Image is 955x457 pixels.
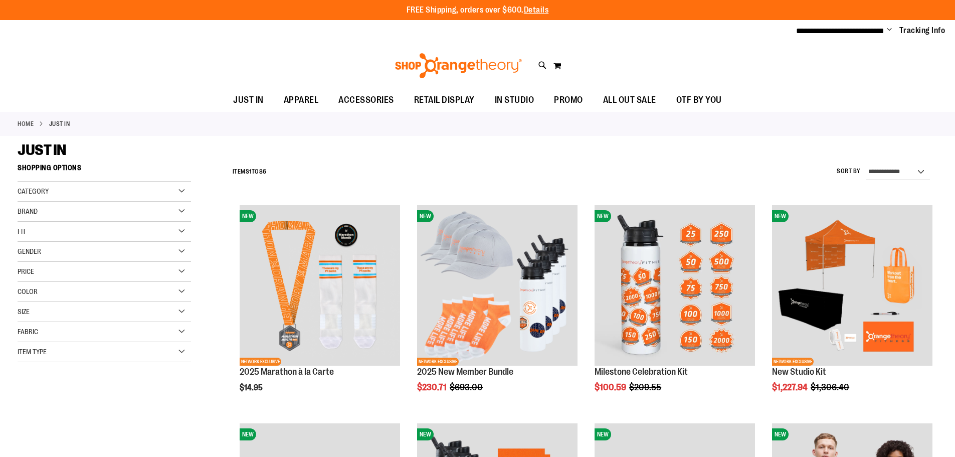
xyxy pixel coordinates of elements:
[394,53,523,78] img: Shop Orangetheory
[407,5,549,16] p: FREE Shipping, orders over $600.
[18,267,34,275] span: Price
[595,205,755,366] img: Milestone Celebration Kit
[772,205,932,366] img: New Studio Kit
[590,200,760,418] div: product
[233,89,264,111] span: JUST IN
[18,328,38,336] span: Fabric
[595,428,611,440] span: NEW
[676,89,722,111] span: OTF BY YOU
[240,205,400,366] img: 2025 Marathon à la Carte
[49,119,70,128] strong: JUST IN
[240,358,281,366] span: NETWORK EXCLUSIVE
[240,428,256,440] span: NEW
[240,383,264,392] span: $14.95
[18,348,47,356] span: Item Type
[417,367,513,377] a: 2025 New Member Bundle
[603,89,656,111] span: ALL OUT SALE
[772,358,814,366] span: NETWORK EXCLUSIVE
[412,200,583,418] div: product
[767,200,937,418] div: product
[554,89,583,111] span: PROMO
[18,247,41,255] span: Gender
[18,119,34,128] a: Home
[417,205,578,367] a: 2025 New Member BundleNEWNETWORK EXCLUSIVE
[629,382,663,392] span: $209.55
[417,210,434,222] span: NEW
[18,227,26,235] span: Fit
[18,187,49,195] span: Category
[240,210,256,222] span: NEW
[338,89,394,111] span: ACCESSORIES
[811,382,851,392] span: $1,306.40
[595,367,688,377] a: Milestone Celebration Kit
[595,382,628,392] span: $100.59
[249,168,252,175] span: 1
[837,167,861,176] label: Sort By
[524,6,549,15] a: Details
[259,168,267,175] span: 86
[772,428,789,440] span: NEW
[495,89,534,111] span: IN STUDIO
[233,164,267,180] h2: Items to
[18,159,191,182] strong: Shopping Options
[18,287,38,295] span: Color
[417,358,459,366] span: NETWORK EXCLUSIVE
[414,89,475,111] span: RETAIL DISPLAY
[772,205,932,367] a: New Studio KitNEWNETWORK EXCLUSIVE
[240,205,400,367] a: 2025 Marathon à la CarteNEWNETWORK EXCLUSIVE
[18,141,66,159] span: JUST IN
[235,200,405,418] div: product
[240,367,334,377] a: 2025 Marathon à la Carte
[18,207,38,215] span: Brand
[417,205,578,366] img: 2025 New Member Bundle
[417,382,448,392] span: $230.71
[450,382,484,392] span: $693.00
[772,210,789,222] span: NEW
[595,210,611,222] span: NEW
[417,428,434,440] span: NEW
[772,367,826,377] a: New Studio Kit
[18,308,30,316] span: Size
[887,26,892,36] button: Account menu
[899,25,945,36] a: Tracking Info
[284,89,319,111] span: APPAREL
[595,205,755,367] a: Milestone Celebration KitNEW
[772,382,809,392] span: $1,227.94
